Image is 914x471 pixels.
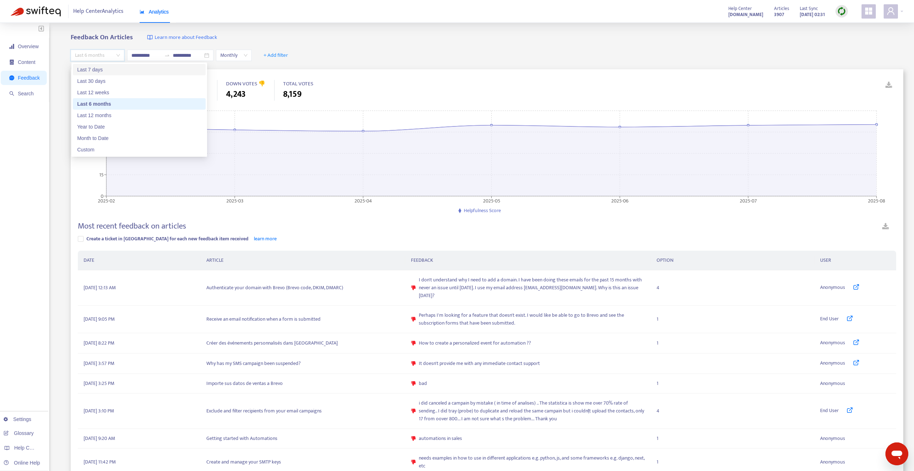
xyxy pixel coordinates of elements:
span: [DATE] 3:25 PM [84,380,114,387]
div: Last 12 weeks [77,89,201,96]
span: appstore [864,7,873,15]
td: Importe sus datos de ventas a Brevo [201,374,405,394]
td: Getting started with Automations [201,429,405,449]
span: bad [419,380,427,387]
div: Last 12 weeks [73,87,206,98]
span: Last Sync [800,5,818,12]
span: needs examples in how to use in different applications e.g. python, js, and some frameworks e.g. ... [419,454,645,470]
span: Anonymous [820,339,845,347]
span: Overview [18,44,39,49]
span: Help Center Analytics [73,5,124,18]
td: Créer des événements personnalisés dans [GEOGRAPHIC_DATA] [201,333,405,354]
span: [DATE] 8:22 PM [84,339,114,347]
div: Custom [77,146,201,154]
span: Helpfulness Score [464,206,501,215]
div: Year to Date [73,121,206,132]
span: dislike [411,361,416,366]
tspan: 2025-04 [355,196,372,205]
tspan: 2025-02 [98,196,115,205]
span: TOTAL VOTES [283,79,313,88]
tspan: 15 [99,171,104,179]
span: [DATE] 12:13 AM [84,284,116,292]
button: + Add filter [258,50,293,61]
iframe: Button to launch messaging window [885,442,908,465]
div: Month to Date [77,134,201,142]
span: Anonymous [820,458,845,466]
div: Last 6 months [77,100,201,108]
span: I don't understand why I need to add a domain. I have been doing these emails for the past 15 mon... [419,276,645,300]
span: container [9,60,14,65]
th: FEEDBACK [405,251,651,270]
h4: Most recent feedback on articles [78,221,186,231]
span: 1 [657,315,658,323]
td: Why has my SMS campaign been suspended? [201,354,405,374]
span: + Add filter [263,51,288,60]
span: 4 [657,407,659,415]
span: dislike [411,381,416,386]
div: Custom [73,144,206,155]
a: Learn more about Feedback [147,34,217,42]
td: Receive an email notification when a form is submitted [201,306,405,333]
div: Last 12 months [77,111,201,119]
span: Articles [774,5,789,12]
span: 4,243 [226,88,246,101]
span: dislike [411,460,416,465]
a: learn more [254,235,277,243]
span: Search [18,91,34,96]
div: Last 7 days [77,66,201,74]
div: Last 30 days [77,77,201,85]
span: i did canceled a campain by mistake ( in time of analises) .. The statistica is show me over 70% ... [419,399,645,423]
a: [DOMAIN_NAME] [728,10,763,19]
span: dislike [411,285,416,290]
span: It doesn't provide me with any immediate contact support [419,360,540,367]
strong: [DOMAIN_NAME] [728,11,763,19]
span: dislike [411,436,416,441]
span: Help Centers [14,445,44,451]
span: End User [820,407,839,415]
span: 8,159 [283,88,302,101]
span: Create a ticket in [GEOGRAPHIC_DATA] for each new feedback item received [86,235,248,243]
td: Exclude and filter recipients from your email campaigns [201,394,405,429]
a: Glossary [4,430,34,436]
strong: [DATE] 02:31 [800,11,825,19]
span: dislike [411,409,416,414]
span: End User [820,315,839,324]
th: OPTION [651,251,814,270]
span: Anonymous [820,435,845,442]
span: area-chart [140,9,145,14]
span: [DATE] 11:42 PM [84,458,116,466]
span: Anonymous [820,380,845,387]
span: Perhaps I'm looking for a feature that doesn't exist. I would like be able to go to Brevo and see... [419,311,645,327]
span: [DATE] 3:10 PM [84,407,114,415]
span: Anonymous [820,284,845,292]
img: sync.dc5367851b00ba804db3.png [837,7,846,16]
span: Analytics [140,9,169,15]
tspan: 2025-08 [868,196,885,205]
div: Last 7 days [73,64,206,75]
img: image-link [147,35,153,40]
span: 1 [657,380,658,387]
div: Last 30 days [73,75,206,87]
span: 1 [657,458,658,466]
div: Month to Date [73,132,206,144]
tspan: 2025-05 [483,196,500,205]
span: [DATE] 9:05 PM [84,315,115,323]
span: How to create a personalized event for automation ?? [419,339,531,347]
span: Content [18,59,35,65]
strong: 3907 [774,11,784,19]
td: Authenticate your domain with Brevo (Brevo code, DKIM, DMARC) [201,270,405,306]
th: DATE [78,251,201,270]
tspan: 2025-06 [611,196,628,205]
div: Last 6 months [73,98,206,110]
span: [DATE] 9:20 AM [84,435,115,442]
tspan: 2025-03 [226,196,243,205]
span: automations in sales [419,435,462,442]
tspan: 30 [98,149,104,157]
span: 4 [657,284,659,292]
a: Online Help [4,460,40,466]
span: Learn more about Feedback [155,34,217,42]
span: 1 [657,339,658,347]
span: dislike [411,317,416,322]
tspan: 2025-07 [740,196,757,205]
div: Last 12 months [73,110,206,121]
